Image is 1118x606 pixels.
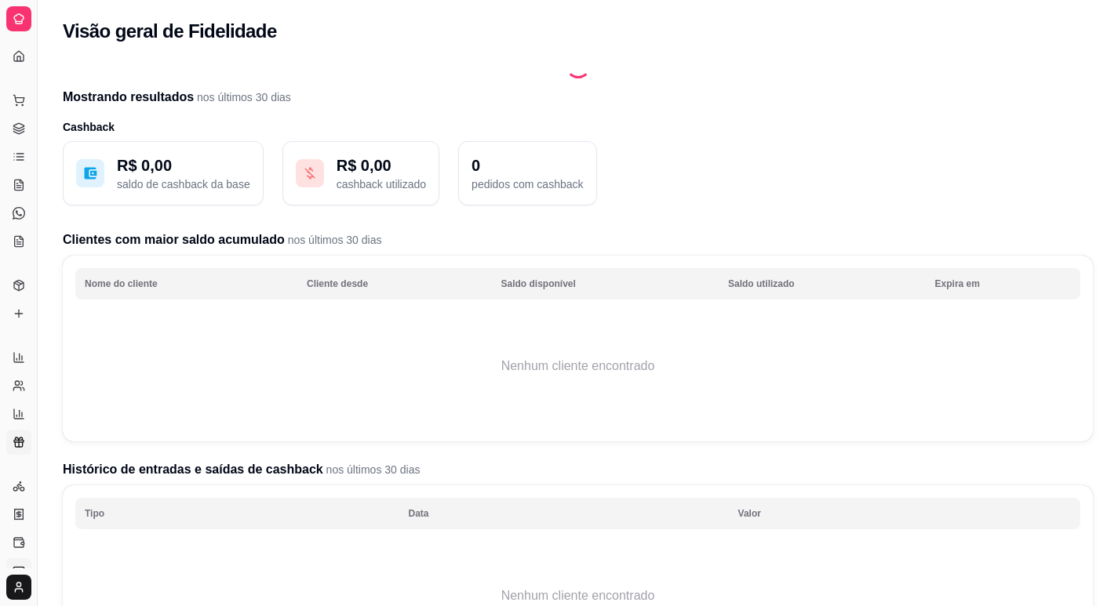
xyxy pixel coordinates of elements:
p: saldo de cashback da base [117,176,250,192]
td: Nenhum cliente encontrado [75,303,1080,429]
th: Data [399,498,728,529]
span: nos últimos 30 dias [194,91,291,103]
p: R$ 0,00 [117,154,250,176]
p: R$ 0,00 [337,154,426,176]
p: pedidos com cashback [472,176,583,192]
th: Saldo disponível [492,268,719,299]
span: nos últimos 30 dias [323,463,421,476]
div: Loading [566,53,591,78]
th: Tipo [75,498,399,529]
h2: Clientes com maior saldo acumulado [63,230,1093,249]
h2: Histórico de entradas e saídas de cashback [63,460,1093,479]
th: Valor [729,498,1080,529]
h2: Mostrando resultados [63,88,1093,107]
th: Saldo utilizado [719,268,926,299]
h3: Cashback [63,119,1093,135]
th: Nome do cliente [75,268,297,299]
th: Cliente desde [297,268,491,299]
button: R$ 0,00cashback utilizado [282,141,439,205]
h2: Visão geral de Fidelidade [63,19,277,44]
p: cashback utilizado [337,176,426,192]
span: nos últimos 30 dias [285,234,382,246]
p: 0 [472,154,583,176]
